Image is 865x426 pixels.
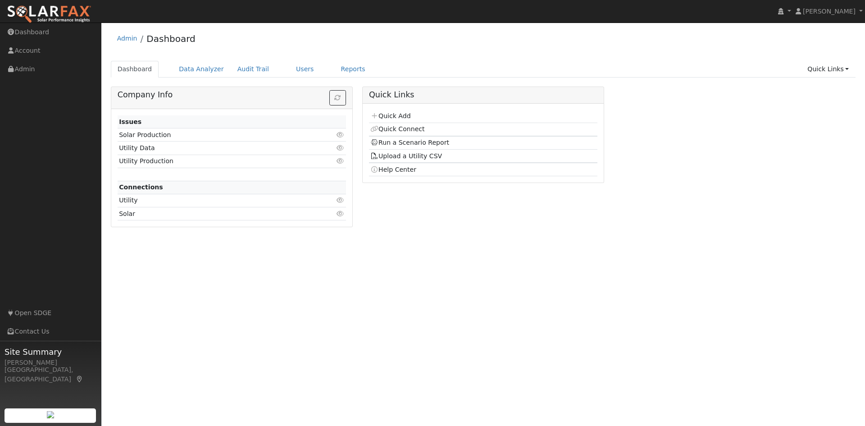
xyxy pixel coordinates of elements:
[337,132,345,138] i: Click to view
[289,61,321,78] a: Users
[337,211,345,217] i: Click to view
[337,197,345,203] i: Click to view
[370,166,416,173] a: Help Center
[803,8,856,15] span: [PERSON_NAME]
[370,152,442,160] a: Upload a Utility CSV
[7,5,91,24] img: SolarFax
[117,35,137,42] a: Admin
[118,128,309,142] td: Solar Production
[118,142,309,155] td: Utility Data
[146,33,196,44] a: Dashboard
[118,90,346,100] h5: Company Info
[5,358,96,367] div: [PERSON_NAME]
[119,183,163,191] strong: Connections
[111,61,159,78] a: Dashboard
[370,139,449,146] a: Run a Scenario Report
[76,376,84,383] a: Map
[5,346,96,358] span: Site Summary
[47,411,54,418] img: retrieve
[172,61,231,78] a: Data Analyzer
[119,118,141,125] strong: Issues
[231,61,276,78] a: Audit Trail
[370,112,410,119] a: Quick Add
[801,61,856,78] a: Quick Links
[334,61,372,78] a: Reports
[337,158,345,164] i: Click to view
[118,155,309,168] td: Utility Production
[337,145,345,151] i: Click to view
[5,365,96,384] div: [GEOGRAPHIC_DATA], [GEOGRAPHIC_DATA]
[118,207,309,220] td: Solar
[369,90,597,100] h5: Quick Links
[370,125,424,133] a: Quick Connect
[118,194,309,207] td: Utility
